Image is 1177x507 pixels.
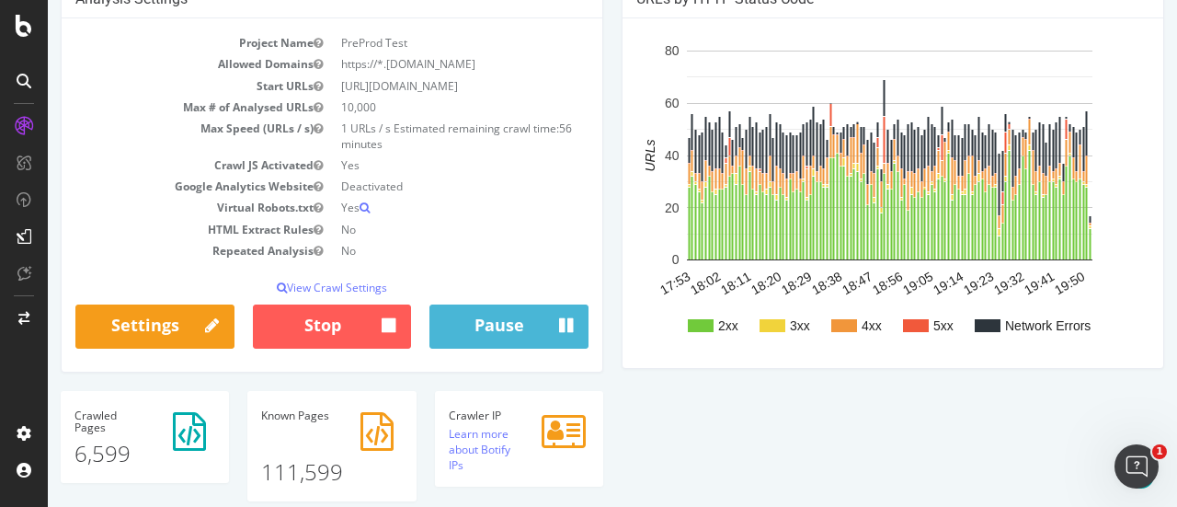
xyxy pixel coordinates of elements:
text: 40 [617,148,632,163]
td: Repeated Analysis [28,240,284,261]
text: 17:53 [610,269,646,297]
td: Crawl JS Activated [28,155,284,176]
td: Google Analytics Website [28,176,284,197]
td: Max # of Analysed URLs [28,97,284,118]
text: 2xx [670,318,691,333]
button: Pause [382,305,541,349]
text: 20 [617,201,632,215]
td: Yes [284,197,541,218]
td: No [284,219,541,240]
td: 1 URLs / s Estimated remaining crawl time: [284,118,541,155]
td: No [284,240,541,261]
text: 4xx [814,318,834,333]
span: 1 [1152,444,1167,459]
text: 18:11 [670,269,706,297]
a: Settings [28,305,187,349]
span: 56 minutes [293,121,524,152]
td: Yes [284,155,541,176]
h4: Pages Crawled [27,409,167,433]
text: 18:20 [701,269,737,297]
text: 18:38 [761,269,797,297]
text: 18:29 [731,269,767,297]
text: 19:32 [943,269,979,297]
p: View Crawl Settings [28,280,541,295]
p: 111,599 [213,426,354,488]
text: Network Errors [957,318,1043,333]
td: Deactivated [284,176,541,197]
text: 19:50 [1004,269,1040,297]
text: 19:05 [852,269,888,297]
td: Virtual Robots.txt [28,197,284,218]
td: https://*.[DOMAIN_NAME] [284,53,541,75]
td: [URL][DOMAIN_NAME] [284,75,541,97]
td: HTML Extract Rules [28,219,284,240]
iframe: Intercom live chat [1114,444,1159,489]
text: 0 [624,253,632,268]
text: 19:23 [913,269,949,297]
button: Stop [205,305,364,349]
a: Learn more about Botify IPs [401,426,463,473]
text: 80 [617,44,632,59]
td: Start URLs [28,75,284,97]
td: PreProd Test [284,32,541,53]
td: Project Name [28,32,284,53]
p: 6,599 [27,438,167,469]
td: Max Speed (URLs / s) [28,118,284,155]
svg: A chart. [588,32,1095,354]
text: 18:02 [640,269,676,297]
text: 60 [617,96,632,110]
text: 3xx [742,318,762,333]
text: 18:56 [822,269,858,297]
h4: Crawler IP [401,409,542,421]
text: 5xx [886,318,906,333]
h4: Pages Known [213,409,354,421]
td: 10,000 [284,97,541,118]
text: 19:14 [883,269,919,297]
text: 18:47 [792,269,828,297]
text: URLs [595,140,610,172]
td: Allowed Domains [28,53,284,75]
text: 19:41 [974,269,1010,297]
